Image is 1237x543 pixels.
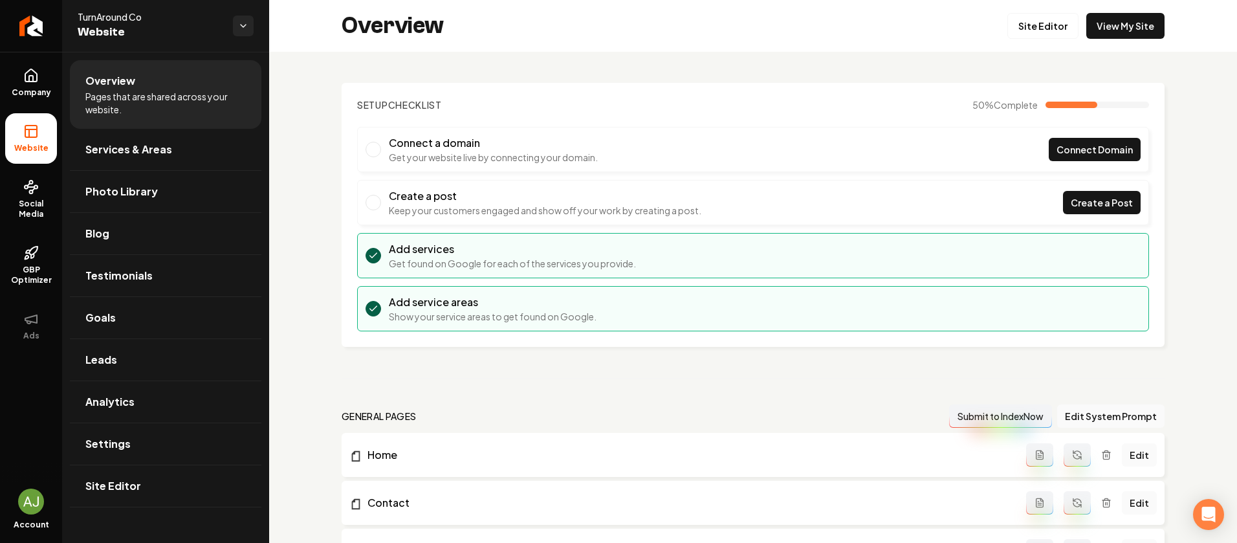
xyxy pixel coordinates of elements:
p: Keep your customers engaged and show off your work by creating a post. [389,204,701,217]
span: Settings [85,436,131,452]
span: Goals [85,310,116,326]
h3: Add services [389,241,636,257]
a: View My Site [1086,13,1165,39]
span: Analytics [85,394,135,410]
h3: Create a post [389,188,701,204]
span: Company [6,87,56,98]
span: Overview [85,73,135,89]
a: Edit [1122,443,1157,467]
span: Setup [357,99,388,111]
a: Site Editor [70,465,261,507]
a: Blog [70,213,261,254]
button: Ads [5,301,57,351]
a: Home [349,447,1026,463]
span: Blog [85,226,109,241]
p: Get found on Google for each of the services you provide. [389,257,636,270]
span: Complete [994,99,1038,111]
img: Rebolt Logo [19,16,43,36]
a: Contact [349,495,1026,511]
a: Company [5,58,57,108]
span: Pages that are shared across your website. [85,90,246,116]
span: GBP Optimizer [5,265,57,285]
h3: Connect a domain [389,135,598,151]
span: Site Editor [85,478,141,494]
a: Services & Areas [70,129,261,170]
a: Testimonials [70,255,261,296]
a: Social Media [5,169,57,230]
span: Photo Library [85,184,158,199]
span: 50 % [972,98,1038,111]
span: Social Media [5,199,57,219]
a: Goals [70,297,261,338]
a: Connect Domain [1049,138,1141,161]
span: Website [9,143,54,153]
span: Website [78,23,223,41]
span: Services & Areas [85,142,172,157]
p: Get your website live by connecting your domain. [389,151,598,164]
span: TurnAround Co [78,10,223,23]
a: Create a Post [1063,191,1141,214]
button: Submit to IndexNow [949,404,1052,428]
a: Leads [70,339,261,381]
span: Connect Domain [1056,143,1133,157]
span: Account [14,520,49,530]
h3: Add service areas [389,294,597,310]
button: Add admin page prompt [1026,443,1053,467]
button: Edit System Prompt [1057,404,1165,428]
button: Add admin page prompt [1026,491,1053,515]
h2: general pages [342,410,417,423]
button: Open user button [18,489,44,515]
div: Open Intercom Messenger [1193,499,1224,530]
img: AJ Nimeh [18,489,44,515]
span: Testimonials [85,268,153,283]
p: Show your service areas to get found on Google. [389,310,597,323]
a: Edit [1122,491,1157,515]
a: GBP Optimizer [5,235,57,296]
a: Site Editor [1007,13,1078,39]
h2: Overview [342,13,444,39]
span: Leads [85,352,117,368]
a: Photo Library [70,171,261,212]
a: Settings [70,423,261,465]
span: Create a Post [1071,196,1133,210]
h2: Checklist [357,98,442,111]
span: Ads [18,331,45,341]
a: Analytics [70,381,261,423]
